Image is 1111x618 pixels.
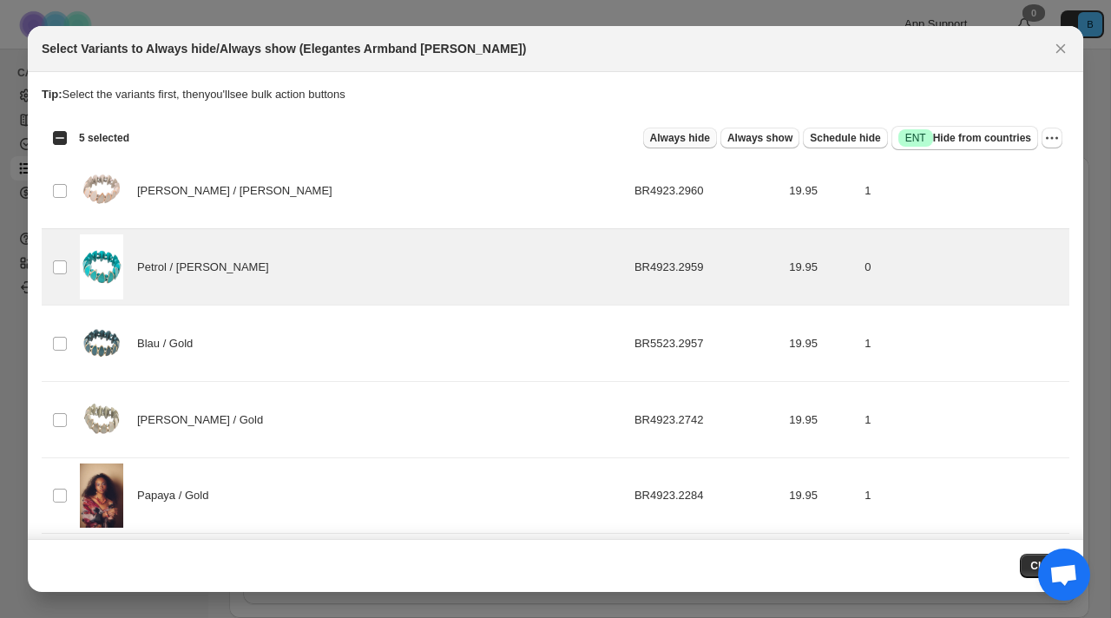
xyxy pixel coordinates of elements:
span: ENT [905,131,926,145]
td: 19.95 [784,306,859,382]
button: Close [1020,554,1069,578]
td: 1 [859,306,1069,382]
td: BR4923.2742 [629,382,784,458]
strong: Tip: [42,88,62,101]
h2: Select Variants to Always hide/Always show (Elegantes Armband [PERSON_NAME]) [42,40,526,57]
td: BR5523.2957 [629,306,784,382]
span: Petrol / [PERSON_NAME] [137,259,279,276]
td: 19.95 [784,458,859,534]
td: 1 [859,153,1069,229]
span: Hide from countries [898,129,1031,147]
span: Blau / Gold [137,335,202,352]
td: BR4923.2960 [629,153,784,229]
span: [PERSON_NAME] / [PERSON_NAME] [137,182,342,200]
span: 5 selected [79,131,129,145]
td: 1 [859,533,1069,609]
img: BR4923.2742.jpg [80,387,123,452]
span: Papaya / Gold [137,487,218,504]
img: BR4924.29574.jpg [80,311,123,376]
button: Close [1049,36,1073,61]
div: Chat abierto [1038,549,1090,601]
span: Always show [727,131,792,145]
td: 1 [859,382,1069,458]
span: Schedule hide [810,131,880,145]
td: 19.95 [784,229,859,306]
button: Always hide [643,128,717,148]
td: BR4923.2959 [629,229,784,306]
span: Always hide [650,131,710,145]
button: More actions [1042,128,1062,148]
td: 19.95 [784,153,859,229]
img: AW22JeweleryEditorialPapaya13_f5b18e44-c6ae-417e-9747-4ea54eac0c4e.webp [80,463,123,528]
img: BR4923.2959.jpg [80,234,123,299]
span: Close [1030,559,1059,573]
button: SuccessENTHide from countries [891,126,1038,150]
td: 1 [859,458,1069,534]
td: BR4923.2746 [629,533,784,609]
td: 19.95 [784,382,859,458]
button: Schedule hide [803,128,887,148]
td: 0 [859,229,1069,306]
td: 19.95 [784,533,859,609]
td: BR4923.2284 [629,458,784,534]
span: [PERSON_NAME] / Gold [137,411,273,429]
button: Always show [720,128,799,148]
img: BR4923.2960.jpg [80,158,123,223]
p: Select the variants first, then you'll see bulk action buttons [42,86,1069,103]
